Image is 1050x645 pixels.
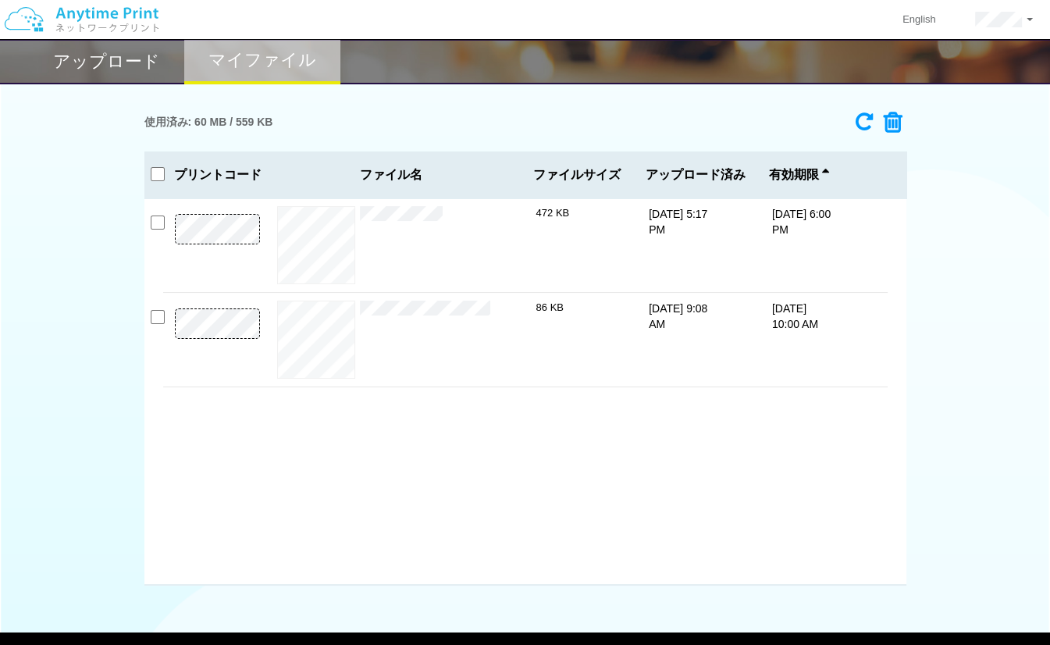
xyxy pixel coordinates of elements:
[533,168,622,182] span: ファイルサイズ
[649,206,708,237] p: [DATE] 5:17 PM
[536,207,570,219] span: 472 KB
[536,301,564,313] span: 86 KB
[772,206,831,237] p: [DATE] 6:00 PM
[649,301,708,332] p: [DATE] 9:08 AM
[144,116,273,128] h3: 使用済み: 60 MB / 559 KB
[646,168,746,182] span: アップロード済み
[53,52,160,71] h2: アップロード
[360,168,527,182] span: ファイル名
[772,301,831,332] p: [DATE] 10:00 AM
[208,51,316,69] h2: マイファイル
[163,168,272,182] h3: プリントコード
[769,168,829,182] span: 有効期限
